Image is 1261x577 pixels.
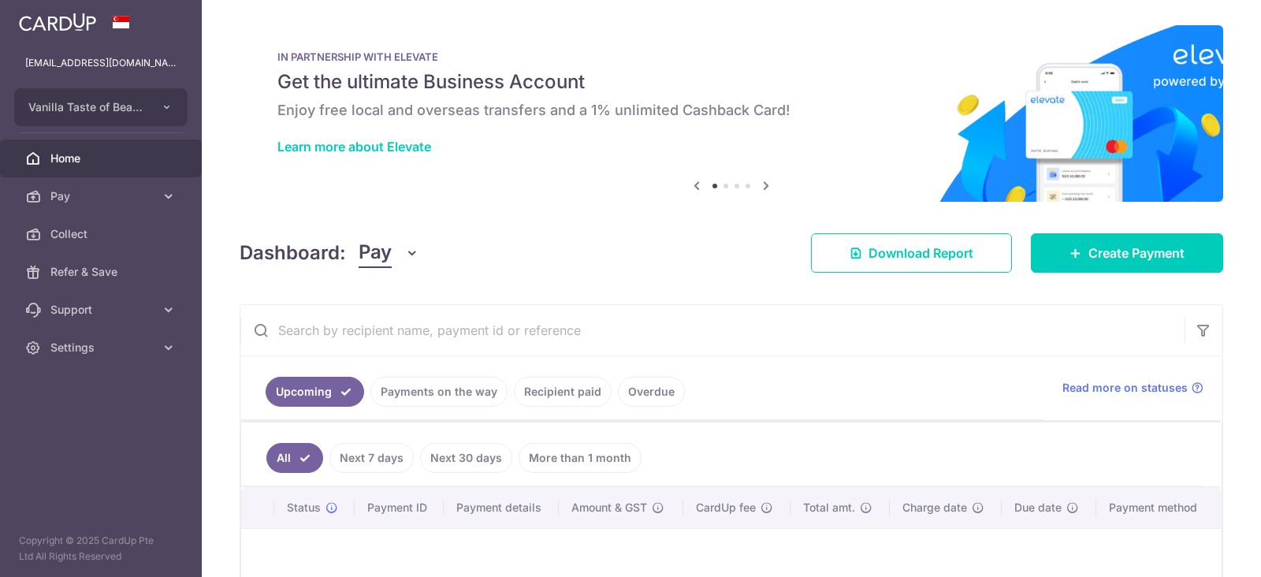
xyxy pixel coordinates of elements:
a: All [266,443,323,473]
span: Charge date [902,500,967,516]
span: Settings [50,340,154,356]
img: Renovation banner [240,25,1223,202]
span: Pay [359,238,392,268]
th: Payment details [444,487,560,528]
th: Payment method [1096,487,1222,528]
th: Payment ID [355,487,444,528]
p: IN PARTNERSHIP WITH ELEVATE [277,50,1185,63]
span: Support [50,302,154,318]
a: Overdue [618,377,685,407]
a: More than 1 month [519,443,642,473]
span: Vanilla Taste of Beauty PTE LTD [28,99,145,115]
a: Next 7 days [329,443,414,473]
h6: Enjoy free local and overseas transfers and a 1% unlimited Cashback Card! [277,101,1185,120]
a: Read more on statuses [1062,380,1203,396]
button: Pay [359,238,419,268]
span: Download Report [869,244,973,262]
span: CardUp fee [696,500,756,516]
span: Status [287,500,321,516]
h5: Get the ultimate Business Account [277,69,1185,95]
img: CardUp [19,13,96,32]
span: Total amt. [803,500,855,516]
span: Due date [1014,500,1062,516]
span: Refer & Save [50,264,154,280]
span: Read more on statuses [1062,380,1188,396]
a: Upcoming [266,377,364,407]
a: Learn more about Elevate [277,139,431,154]
span: Amount & GST [571,500,647,516]
a: Create Payment [1031,233,1223,273]
a: Recipient paid [514,377,612,407]
span: Home [50,151,154,166]
a: Download Report [811,233,1012,273]
span: Create Payment [1088,244,1185,262]
span: Collect [50,226,154,242]
input: Search by recipient name, payment id or reference [240,305,1185,356]
h4: Dashboard: [240,239,346,267]
a: Next 30 days [420,443,512,473]
span: Pay [50,188,154,204]
a: Payments on the way [370,377,508,407]
button: Vanilla Taste of Beauty PTE LTD [14,88,188,126]
p: [EMAIL_ADDRESS][DOMAIN_NAME] [25,55,177,71]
